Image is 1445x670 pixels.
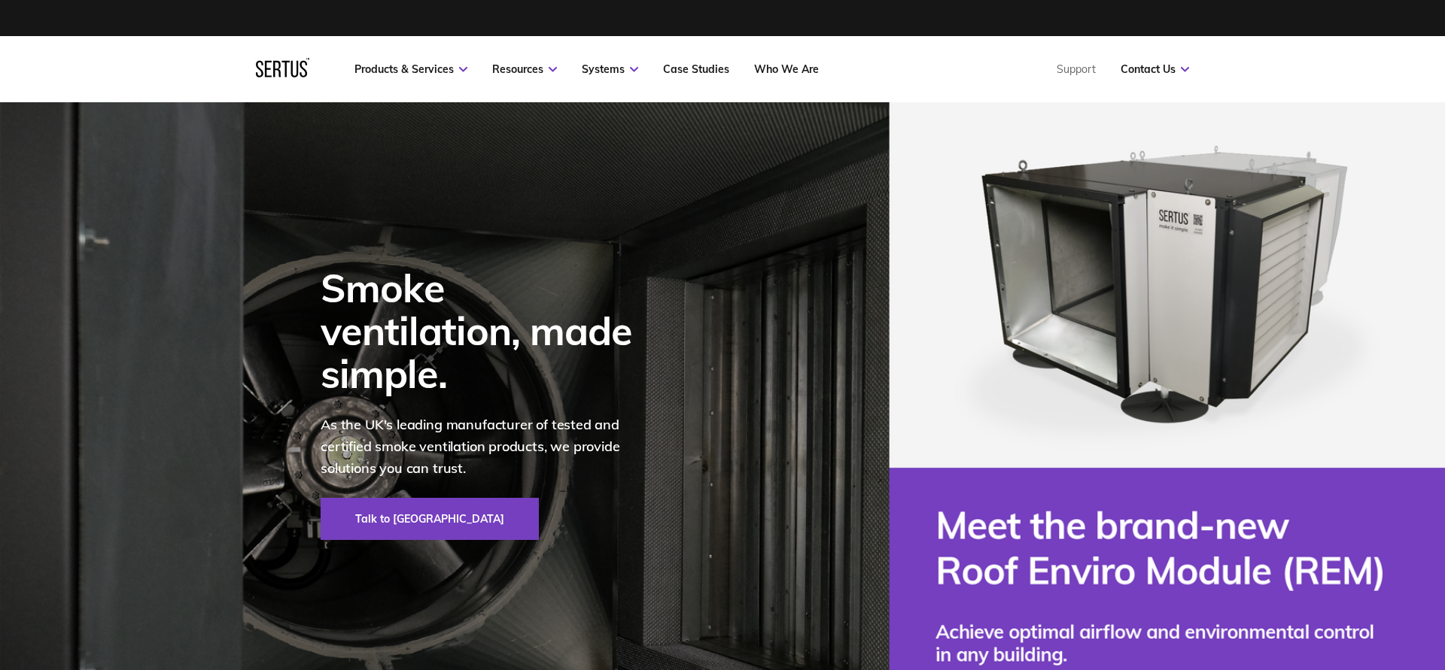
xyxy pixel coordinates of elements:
[754,62,819,76] a: Who We Are
[354,62,467,76] a: Products & Services
[663,62,729,76] a: Case Studies
[321,414,652,479] p: As the UK's leading manufacturer of tested and certified smoke ventilation products, we provide s...
[582,62,638,76] a: Systems
[321,498,539,540] a: Talk to [GEOGRAPHIC_DATA]
[1057,62,1096,76] a: Support
[1121,62,1189,76] a: Contact Us
[321,266,652,396] div: Smoke ventilation, made simple.
[492,62,557,76] a: Resources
